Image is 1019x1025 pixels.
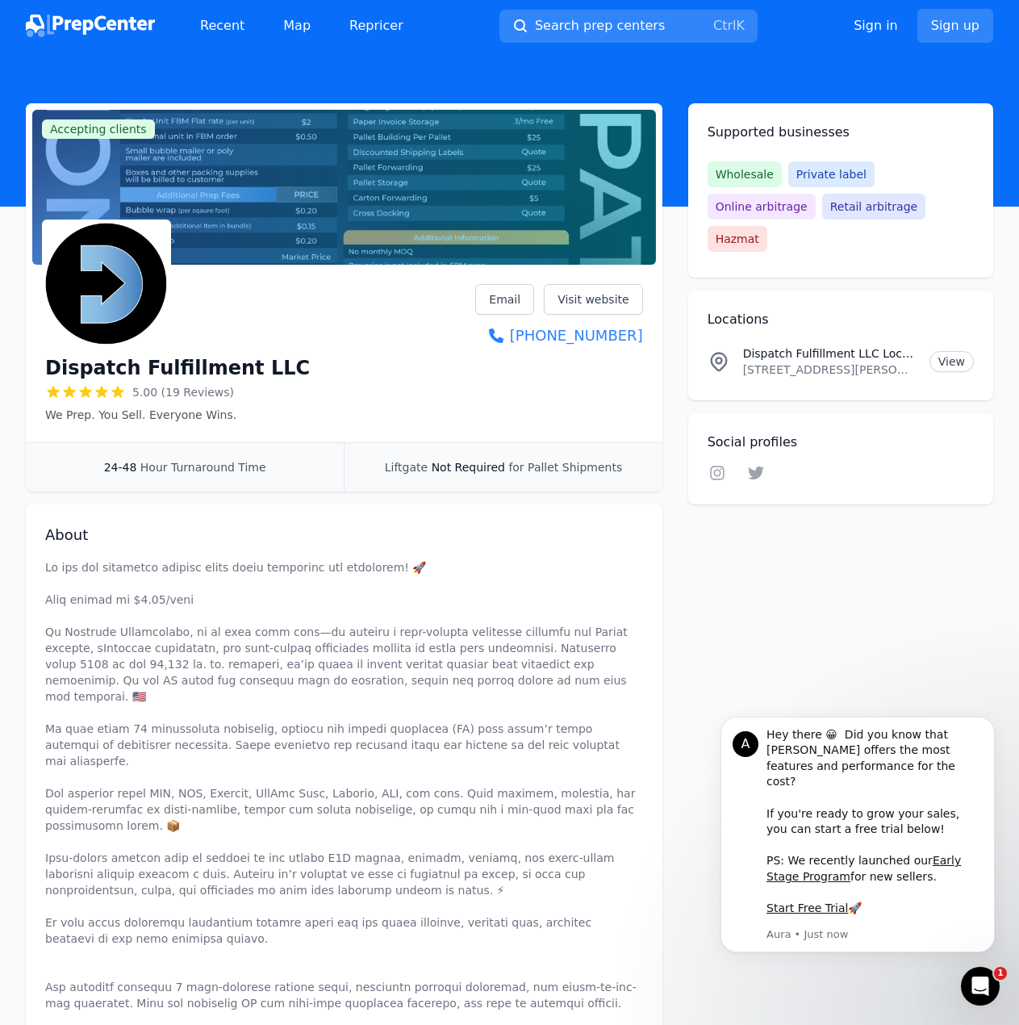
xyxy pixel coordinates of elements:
[45,407,310,423] p: We Prep. You Sell. Everyone Wins.
[708,310,974,329] h2: Locations
[475,324,642,347] a: [PHONE_NUMBER]
[508,461,622,474] span: for Pallet Shipments
[708,194,816,220] span: Online arbitrage
[104,461,137,474] span: 24-48
[132,384,234,400] span: 5.00 (19 Reviews)
[961,967,1000,1006] iframe: Intercom live chat
[743,345,917,362] p: Dispatch Fulfillment LLC Location
[42,119,155,139] span: Accepting clients
[475,284,534,315] a: Email
[713,18,736,33] kbd: Ctrl
[187,10,257,42] a: Recent
[26,15,155,37] img: PrepCenter
[45,223,168,345] img: Dispatch Fulfillment LLC
[929,351,974,372] a: View
[270,10,324,42] a: Map
[708,123,974,142] h2: Supported businesses
[45,524,643,546] h2: About
[743,362,917,378] p: [STREET_ADDRESS][PERSON_NAME]
[499,10,758,43] button: Search prep centersCtrlK
[140,461,266,474] span: Hour Turnaround Time
[917,9,993,43] a: Sign up
[708,226,767,252] span: Hazmat
[822,194,925,220] span: Retail arbitrage
[336,10,416,42] a: Repricer
[544,284,643,315] a: Visit website
[854,16,898,36] a: Sign in
[385,461,428,474] span: Liftgate
[45,355,310,381] h1: Dispatch Fulfillment LLC
[708,161,782,187] span: Wholesale
[708,433,974,452] h2: Social profiles
[432,461,505,474] span: Not Required
[535,16,665,36] span: Search prep centers
[788,161,875,187] span: Private label
[736,18,745,33] kbd: K
[994,967,1007,980] span: 1
[696,708,1019,981] iframe: Intercom notifications message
